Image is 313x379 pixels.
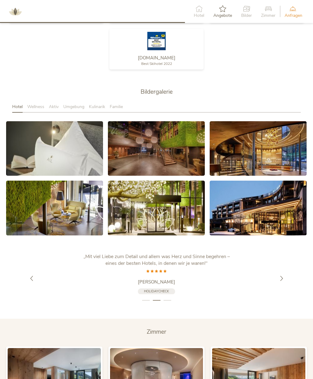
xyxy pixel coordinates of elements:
[110,104,123,110] span: Familie
[144,289,169,294] span: HolidayCheck
[63,104,84,110] span: Umgebung
[80,279,233,285] a: [PERSON_NAME]
[27,104,44,110] span: Wellness
[213,13,232,18] span: Angebote
[6,9,24,13] a: AMONTI & LUNARIS Wellnessresort
[83,253,230,267] span: „Mit viel Liebe zum Detail und allem was Herz und Sinne begehren – eines der besten Hotels, in de...
[138,55,175,61] span: [DOMAIN_NAME]
[141,88,173,96] span: Bildergalerie
[138,288,175,294] a: HolidayCheck
[138,279,175,285] span: [PERSON_NAME]
[147,328,166,336] span: Zimmer
[89,104,105,110] span: Kulinarik
[241,13,252,18] span: Bilder
[12,104,23,110] span: Hotel
[141,61,172,66] span: Best Skihotel 2022
[49,104,59,110] span: Aktiv
[147,32,166,50] img: Skiresort.de
[261,13,275,18] span: Zimmer
[194,13,204,18] span: Hotel
[285,13,302,18] span: Anfragen
[6,2,24,21] img: AMONTI & LUNARIS Wellnessresort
